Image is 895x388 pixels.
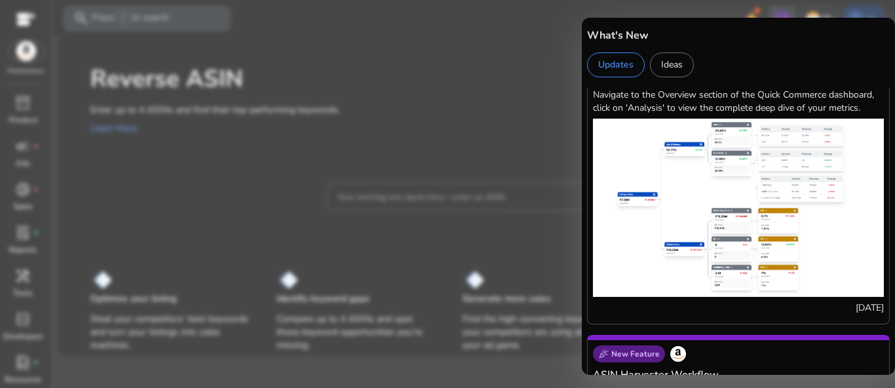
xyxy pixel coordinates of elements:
[593,367,884,383] h5: ASIN Harvester Workflow
[598,349,609,359] span: celebration
[587,28,890,43] h5: What's New
[611,349,660,359] span: New Feature
[650,52,694,77] div: Ideas
[587,52,645,77] div: Updates
[670,346,686,362] img: Amazon
[593,119,884,298] img: Quick Commerce Deep Dive
[593,301,884,315] p: [DATE]
[593,88,884,115] p: Navigate to the Overview section of the Quick Commerce dashboard, click on 'Analysis' to view the...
